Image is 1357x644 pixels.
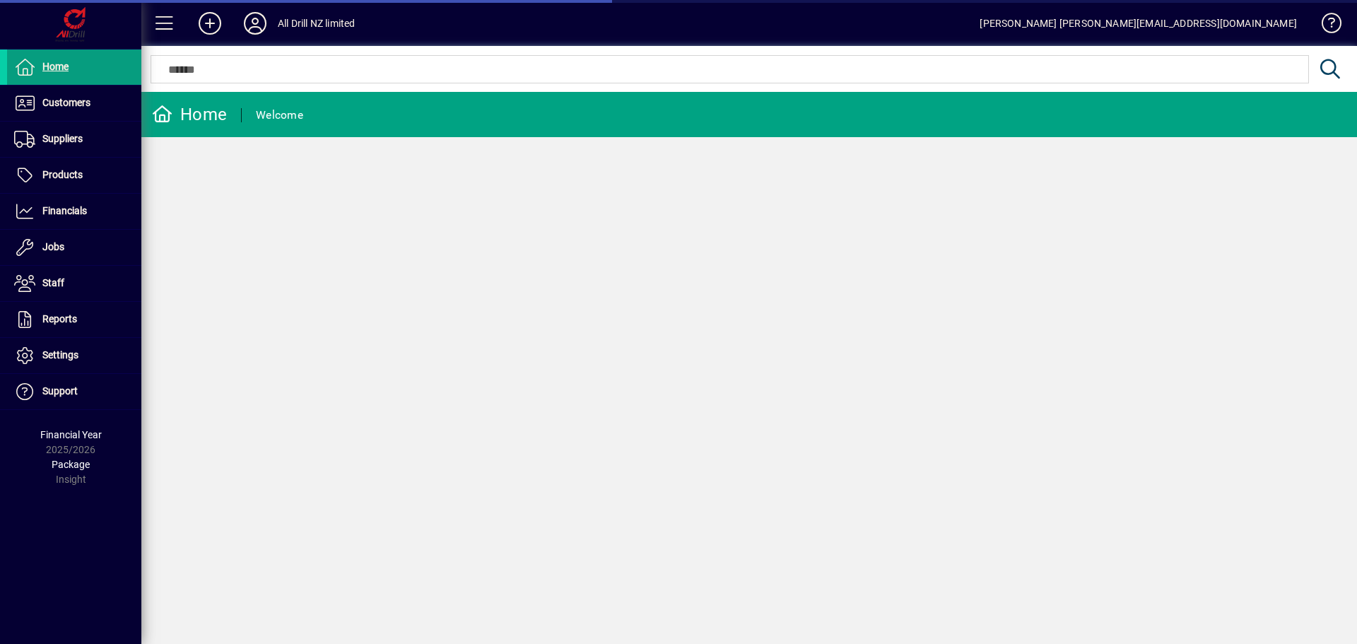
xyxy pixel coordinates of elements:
a: Settings [7,338,141,373]
span: Financial Year [40,429,102,440]
span: Customers [42,97,90,108]
span: Staff [42,277,64,288]
a: Jobs [7,230,141,265]
a: Staff [7,266,141,301]
a: Products [7,158,141,193]
span: Financials [42,205,87,216]
button: Add [187,11,233,36]
a: Financials [7,194,141,229]
span: Support [42,385,78,397]
span: Suppliers [42,133,83,144]
span: Reports [42,313,77,324]
a: Customers [7,86,141,121]
a: Suppliers [7,122,141,157]
div: Welcome [256,104,303,127]
span: Home [42,61,69,72]
div: All Drill NZ limited [278,12,356,35]
a: Reports [7,302,141,337]
div: Home [152,103,227,126]
span: Settings [42,349,78,361]
div: [PERSON_NAME] [PERSON_NAME][EMAIL_ADDRESS][DOMAIN_NAME] [980,12,1297,35]
a: Support [7,374,141,409]
a: Knowledge Base [1311,3,1339,49]
span: Package [52,459,90,470]
span: Jobs [42,241,64,252]
button: Profile [233,11,278,36]
span: Products [42,169,83,180]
